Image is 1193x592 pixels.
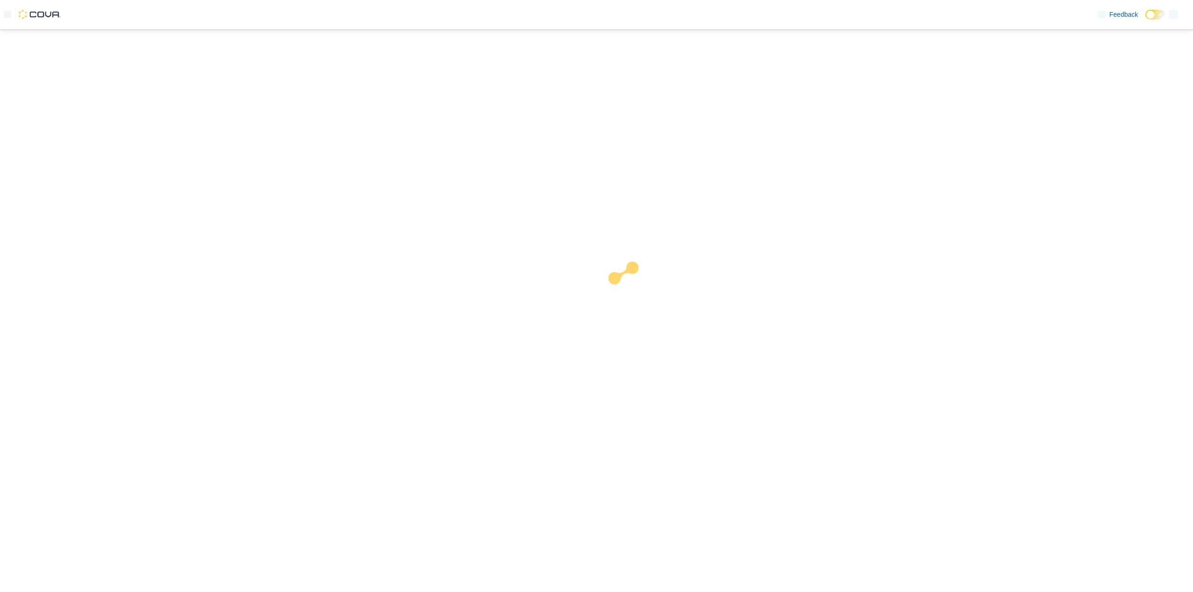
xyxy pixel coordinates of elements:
[19,10,61,19] img: Cova
[1095,5,1142,24] a: Feedback
[1110,10,1138,19] span: Feedback
[596,255,666,325] img: cova-loader
[1145,10,1165,20] input: Dark Mode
